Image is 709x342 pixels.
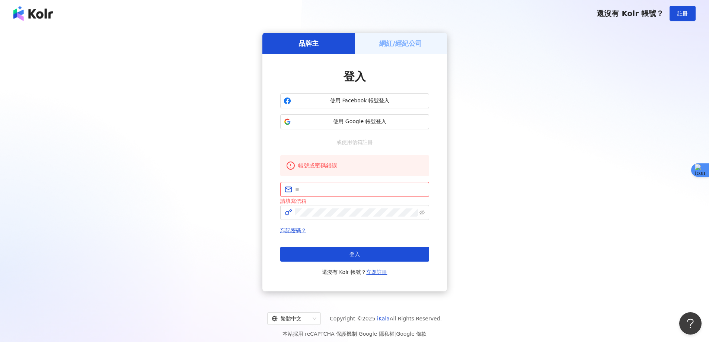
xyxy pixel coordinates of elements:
span: 還沒有 Kolr 帳號？ [597,9,664,18]
span: 還沒有 Kolr 帳號？ [322,268,387,277]
button: 使用 Facebook 帳號登入 [280,93,429,108]
span: | [395,331,396,337]
div: 帳號或密碼錯誤 [298,161,423,170]
a: Google 隱私權 [359,331,395,337]
a: 忘記密碼？ [280,227,306,233]
h5: 網紅/經紀公司 [379,39,422,48]
img: logo [13,6,53,21]
a: iKala [377,316,390,322]
span: eye-invisible [419,210,425,215]
span: | [357,331,359,337]
span: 登入 [349,251,360,257]
span: 註冊 [677,10,688,16]
button: 使用 Google 帳號登入 [280,114,429,129]
span: 使用 Facebook 帳號登入 [294,97,426,105]
span: 使用 Google 帳號登入 [294,118,426,125]
button: 登入 [280,247,429,262]
a: 立即註冊 [366,269,387,275]
div: 請填寫信箱 [280,197,429,205]
iframe: Help Scout Beacon - Open [679,312,702,335]
button: 註冊 [670,6,696,21]
span: 或使用信箱註冊 [331,138,378,146]
span: 登入 [344,70,366,83]
span: 本站採用 reCAPTCHA 保護機制 [282,329,427,338]
span: Copyright © 2025 All Rights Reserved. [330,314,442,323]
div: 繁體中文 [272,313,310,325]
a: Google 條款 [396,331,427,337]
h5: 品牌主 [298,39,319,48]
